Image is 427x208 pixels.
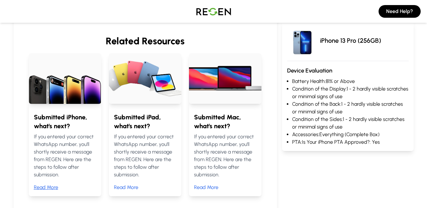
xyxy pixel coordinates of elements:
[292,131,409,138] li: Accessories: Everything (Complete Box)
[292,85,409,100] li: Condition of the Display: 1 - 2 hardly visible scratches or minimal signs of use
[292,138,409,146] li: PTA: Is Your iPhone PTA Approved?: Yes
[189,53,261,104] img: Submitted Mac, what's next?
[192,3,236,20] img: Logo
[320,36,381,45] p: iPhone 13 Pro (256GB)
[34,133,96,179] p: If you entered your correct WhatsApp number, you'll shortly receive a message from REGEN. Here ar...
[194,113,256,130] h4: Submitted Mac, what's next?
[292,100,409,116] li: Condition of the Back: 1 - 2 hardly visible scratches or minimal signs of use
[34,184,58,191] button: Read More
[109,53,181,104] img: Submitted iPad, what's next?
[287,25,317,56] img: iPhone 13 Pro
[292,78,409,85] li: Battery Health: 81% or Above
[194,184,218,191] button: Read More
[114,133,176,179] p: If you entered your correct WhatsApp number, you'll shortly receive a message from REGEN. Here ar...
[287,66,409,75] h3: Device Evaluation
[379,5,421,18] button: Need Help?
[29,53,101,104] img: Submitted iPhone, what's next?
[194,133,256,179] p: If you entered your correct WhatsApp number, you'll shortly receive a message from REGEN. Here ar...
[114,113,176,130] h4: Submitted iPad, what's next?
[29,35,262,47] h3: Related Resources
[34,113,96,130] h4: Submitted iPhone, what's next?
[292,116,409,131] li: Condition of the Sides: 1 - 2 hardly visible scratches or minimal signs of use
[114,184,138,191] button: Read More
